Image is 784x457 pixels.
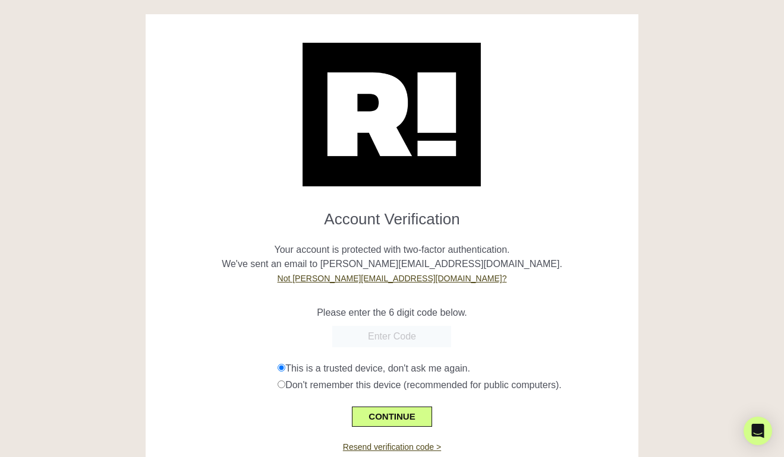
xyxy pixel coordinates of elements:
div: Don't remember this device (recommended for public computers). [278,378,629,392]
input: Enter Code [332,326,451,347]
div: This is a trusted device, don't ask me again. [278,361,629,376]
p: Please enter the 6 digit code below. [155,306,629,320]
p: Your account is protected with two-factor authentication. We've sent an email to [PERSON_NAME][EM... [155,228,629,285]
h1: Account Verification [155,201,629,228]
a: Not [PERSON_NAME][EMAIL_ADDRESS][DOMAIN_NAME]? [278,274,507,283]
a: Resend verification code > [343,442,441,452]
img: Retention.com [303,43,481,186]
button: CONTINUE [352,407,432,427]
div: Open Intercom Messenger [744,417,772,445]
